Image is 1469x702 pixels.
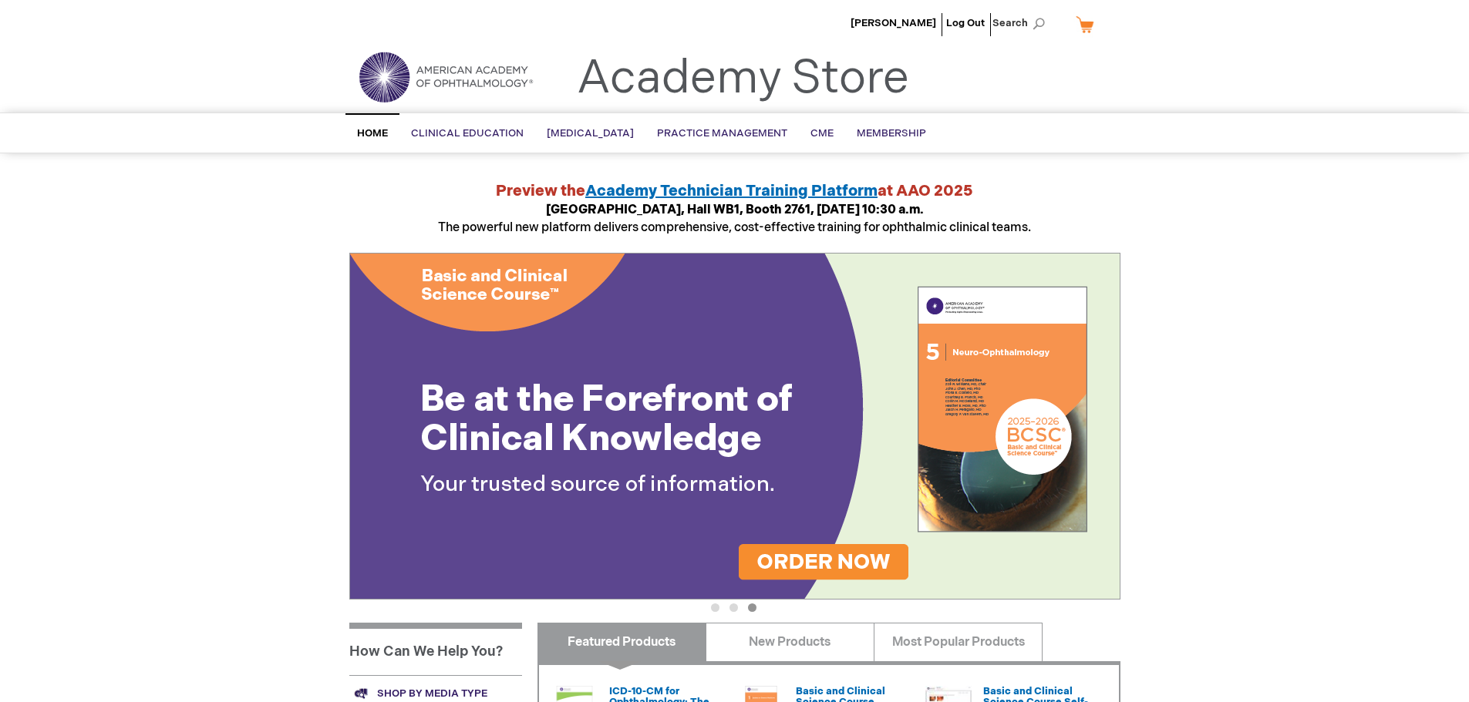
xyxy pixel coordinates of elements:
[411,127,524,139] span: Clinical Education
[577,51,909,106] a: Academy Store
[496,182,973,200] strong: Preview the at AAO 2025
[349,623,522,675] h1: How Can We Help You?
[547,127,634,139] span: [MEDICAL_DATA]
[874,623,1043,661] a: Most Popular Products
[711,603,719,612] button: 1 of 3
[585,182,878,200] a: Academy Technician Training Platform
[657,127,787,139] span: Practice Management
[729,603,738,612] button: 2 of 3
[438,203,1031,235] span: The powerful new platform delivers comprehensive, cost-effective training for ophthalmic clinical...
[748,603,756,612] button: 3 of 3
[537,623,706,661] a: Featured Products
[546,203,924,217] strong: [GEOGRAPHIC_DATA], Hall WB1, Booth 2761, [DATE] 10:30 a.m.
[851,17,936,29] a: [PERSON_NAME]
[706,623,874,661] a: New Products
[357,127,388,139] span: Home
[810,127,834,139] span: CME
[992,8,1051,39] span: Search
[946,17,985,29] a: Log Out
[857,127,926,139] span: Membership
